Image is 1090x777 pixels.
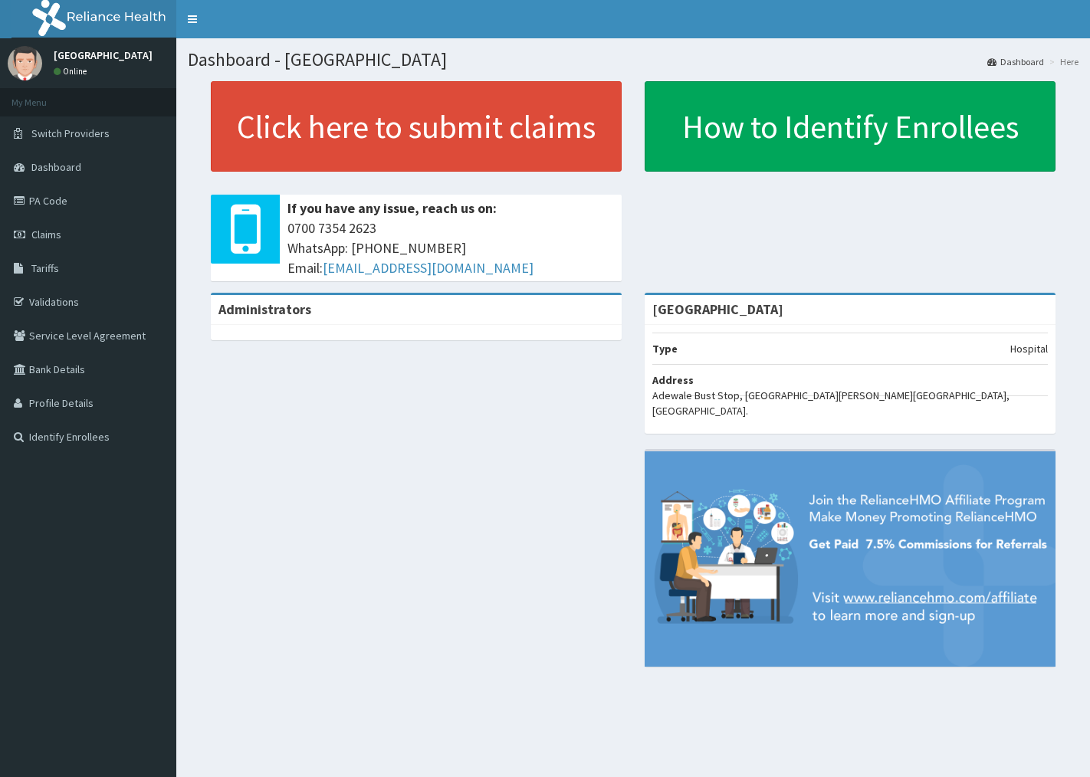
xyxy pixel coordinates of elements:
p: Hospital [1010,341,1048,356]
b: Administrators [218,300,311,318]
img: provider-team-banner.png [645,451,1056,667]
span: 0700 7354 2623 WhatsApp: [PHONE_NUMBER] Email: [287,218,614,277]
a: [EMAIL_ADDRESS][DOMAIN_NAME] [323,259,534,277]
strong: [GEOGRAPHIC_DATA] [652,300,783,318]
a: Click here to submit claims [211,81,622,172]
img: User Image [8,46,42,80]
li: Here [1046,55,1079,68]
a: Dashboard [987,55,1044,68]
b: If you have any issue, reach us on: [287,199,497,217]
p: Adewale Bust Stop, [GEOGRAPHIC_DATA][PERSON_NAME][GEOGRAPHIC_DATA], [GEOGRAPHIC_DATA]. [652,388,1048,418]
a: How to Identify Enrollees [645,81,1056,172]
h1: Dashboard - [GEOGRAPHIC_DATA] [188,50,1079,70]
b: Type [652,342,678,356]
span: Claims [31,228,61,241]
span: Tariffs [31,261,59,275]
a: Online [54,66,90,77]
span: Dashboard [31,160,81,174]
span: Switch Providers [31,126,110,140]
b: Address [652,373,694,387]
p: [GEOGRAPHIC_DATA] [54,50,153,61]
